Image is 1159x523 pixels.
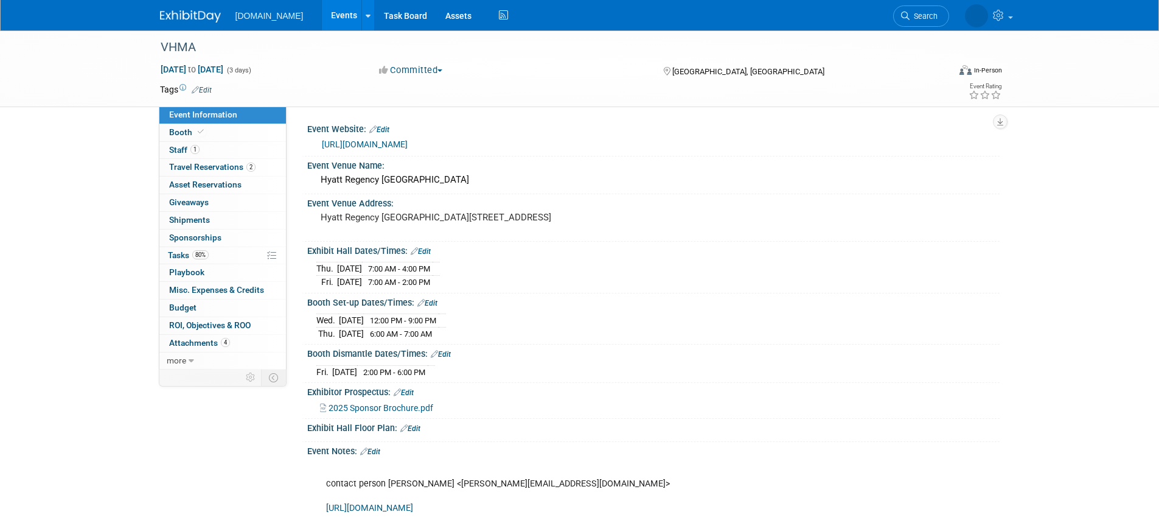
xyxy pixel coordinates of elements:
div: Exhibit Hall Dates/Times: [307,242,1000,258]
div: Event Website: [307,120,1000,136]
a: Asset Reservations [159,177,286,194]
span: Staff [169,145,200,155]
a: [URL][DOMAIN_NAME] [322,139,408,149]
td: Personalize Event Tab Strip [240,370,262,385]
img: ExhibitDay [160,10,221,23]
td: Toggle Event Tabs [261,370,286,385]
td: [DATE] [337,262,362,276]
a: Tasks80% [159,247,286,264]
a: Edit [411,247,431,256]
span: 12:00 PM - 9:00 PM [370,316,436,325]
a: Shipments [159,212,286,229]
div: Booth Dismantle Dates/Times: [307,345,1000,360]
a: Budget [159,300,286,317]
a: Edit [417,299,437,307]
span: Misc. Expenses & Credits [169,285,264,295]
div: Exhibitor Prospectus: [307,383,1000,399]
span: 80% [192,250,209,259]
span: Travel Reservations [169,162,256,172]
div: In-Person [973,66,1002,75]
a: Search [893,5,949,27]
a: Edit [400,424,420,433]
div: Exhibit Hall Floor Plan: [307,419,1000,435]
span: [DOMAIN_NAME] [235,11,304,21]
span: 1 [190,145,200,154]
div: Event Notes: [307,442,1000,458]
span: Shipments [169,215,210,225]
td: Tags [160,83,212,96]
i: Booth reservation complete [198,128,204,135]
a: Edit [369,125,389,134]
span: more [167,356,186,365]
span: Giveaways [169,197,209,207]
button: Committed [375,64,447,77]
div: Event Rating [969,83,1001,90]
span: Search [910,12,938,21]
span: 6:00 AM - 7:00 AM [370,329,432,339]
td: Thu. [316,262,337,276]
span: Attachments [169,338,230,348]
img: Format-Inperson.png [959,65,972,75]
td: [DATE] [337,276,362,289]
img: Cheyenne Carter [965,4,988,27]
span: [GEOGRAPHIC_DATA], [GEOGRAPHIC_DATA] [672,67,824,76]
div: Event Venue Name: [307,156,1000,172]
span: 7:00 AM - 4:00 PM [368,264,430,273]
td: Wed. [316,314,339,328]
td: Fri. [316,276,337,289]
div: Event Format [877,63,1003,82]
a: Attachments4 [159,335,286,352]
a: 2025 Sponsor Brochure.pdf [320,403,433,413]
a: Sponsorships [159,230,286,247]
a: Staff1 [159,142,286,159]
a: Booth [159,124,286,141]
td: [DATE] [339,327,364,340]
div: Hyatt Regency [GEOGRAPHIC_DATA] [316,170,990,189]
span: 4 [221,338,230,347]
a: Edit [394,388,414,397]
span: Playbook [169,267,204,277]
span: Tasks [168,250,209,260]
span: 2 [246,163,256,172]
div: Booth Set-up Dates/Times: [307,293,1000,309]
span: to [186,65,198,74]
span: Asset Reservations [169,180,242,189]
span: Budget [169,303,197,312]
span: (3 days) [226,66,251,74]
td: [DATE] [332,365,357,378]
a: Edit [431,350,451,359]
td: Fri. [316,365,332,378]
td: [DATE] [339,314,364,328]
a: Misc. Expenses & Credits [159,282,286,299]
pre: Hyatt Regency [GEOGRAPHIC_DATA][STREET_ADDRESS] [321,212,582,223]
a: Giveaways [159,194,286,211]
span: Event Information [169,110,237,119]
a: ROI, Objectives & ROO [159,317,286,334]
span: ROI, Objectives & ROO [169,320,251,330]
span: [DATE] [DATE] [160,64,224,75]
span: 7:00 AM - 2:00 PM [368,278,430,287]
a: Playbook [159,264,286,281]
a: [URL][DOMAIN_NAME] [326,503,413,513]
span: Sponsorships [169,233,221,242]
span: Booth [169,127,206,137]
a: Event Information [159,107,286,124]
a: Travel Reservations2 [159,159,286,176]
a: Edit [192,86,212,94]
a: more [159,353,286,370]
td: Thu. [316,327,339,340]
span: 2025 Sponsor Brochure.pdf [329,403,433,413]
div: Event Venue Address: [307,194,1000,209]
div: VHMA [156,37,931,58]
a: Edit [360,448,380,456]
span: 2:00 PM - 6:00 PM [363,368,425,377]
